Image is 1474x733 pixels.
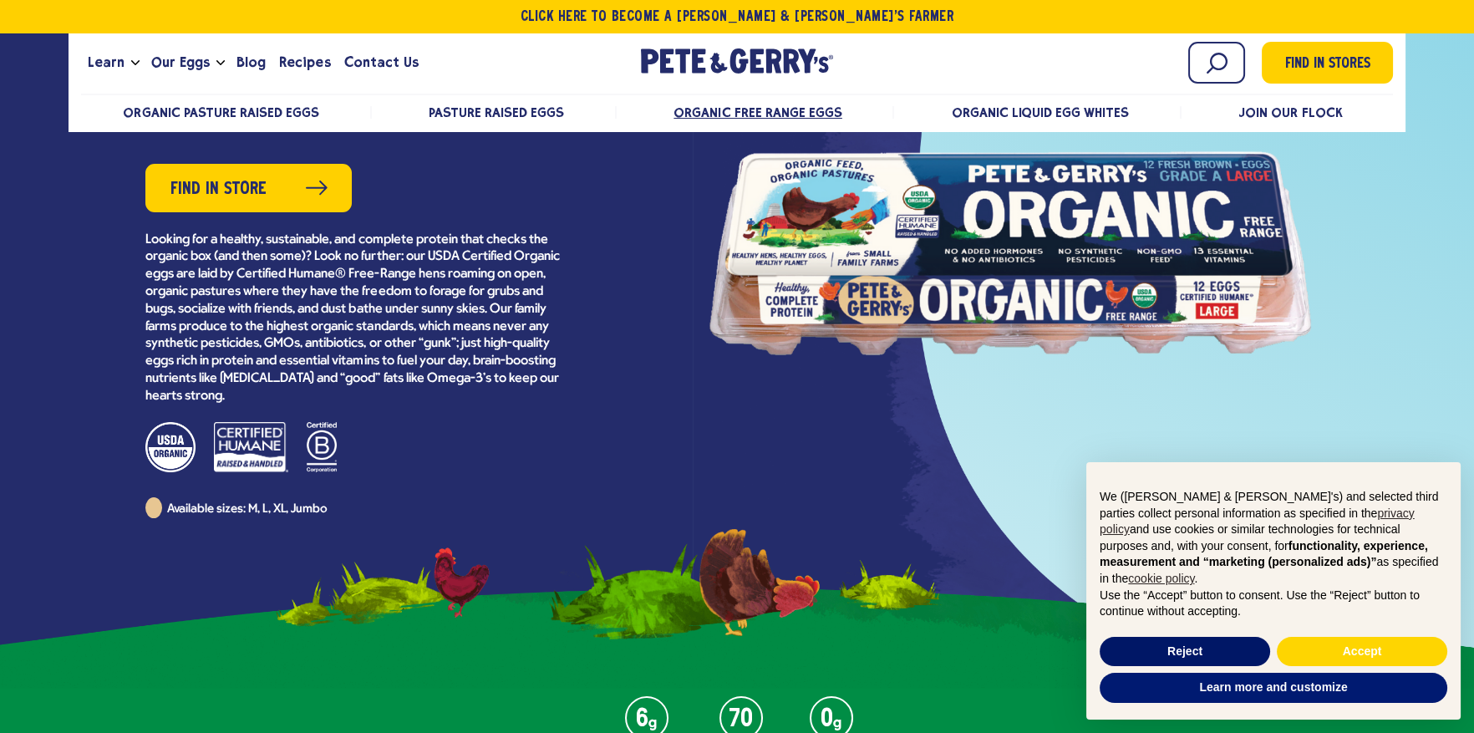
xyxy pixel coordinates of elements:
a: Blog [230,40,272,85]
a: Recipes [272,40,337,85]
strong: 0 [821,712,833,727]
a: Organic Pasture Raised Eggs [123,104,319,120]
span: Our Eggs [151,52,210,73]
em: g [648,715,657,730]
span: Available sizes: M, L, XL, Jumbo [167,503,328,516]
a: Pasture Raised Eggs [429,104,564,120]
button: Reject [1100,637,1270,667]
a: cookie policy [1128,572,1194,585]
button: Open the dropdown menu for Learn [131,60,140,66]
p: Looking for a healthy, sustainable, and complete protein that checks the organic box (and then so... [145,232,563,405]
p: Use the “Accept” button to consent. Use the “Reject” button to continue without accepting. [1100,588,1447,620]
a: Organic Free Range Eggs [673,104,841,120]
button: Accept [1277,637,1447,667]
span: Find in Stores [1285,53,1370,76]
button: Open the dropdown menu for Our Eggs [216,60,225,66]
span: Learn [88,52,125,73]
a: Find in Store [145,164,352,212]
a: Find in Stores [1262,42,1393,84]
input: Search [1188,42,1245,84]
span: Contact Us [344,52,419,73]
nav: desktop product menu [81,94,1393,130]
span: Blog [236,52,266,73]
p: We ([PERSON_NAME] & [PERSON_NAME]'s) and selected third parties collect personal information as s... [1100,489,1447,588]
em: g [833,715,841,730]
a: Contact Us [338,40,425,85]
a: Organic Liquid Egg Whites [952,104,1130,120]
button: Learn more and customize [1100,673,1447,703]
a: Join Our Flock [1238,104,1342,120]
a: Our Eggs [145,40,216,85]
strong: 70 [729,712,753,727]
strong: 6 [636,712,648,727]
span: Recipes [279,52,330,73]
span: Find in Store [170,176,267,202]
a: Learn [81,40,131,85]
